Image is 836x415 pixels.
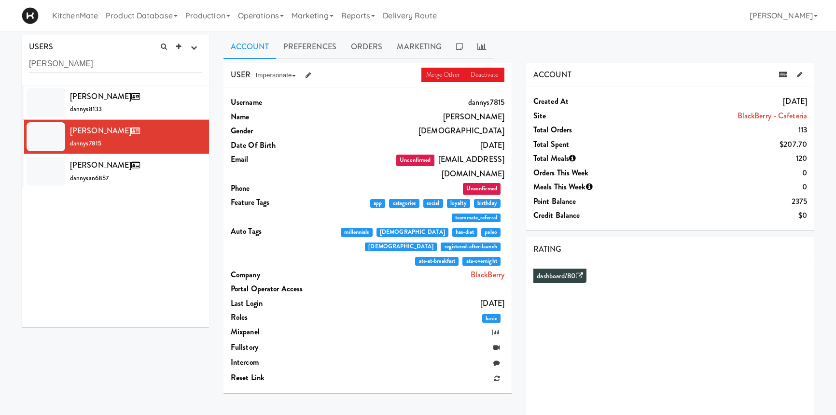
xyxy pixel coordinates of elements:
[421,68,466,82] a: Merge Other
[231,325,340,339] dt: Mixpanel
[340,110,504,124] dd: [PERSON_NAME]
[231,296,340,311] dt: Last login
[643,194,807,209] dd: 2375
[423,199,443,208] span: social
[22,154,209,188] li: [PERSON_NAME]dannysan6857
[533,243,562,255] span: RATING
[447,199,470,208] span: loyalty
[231,371,340,385] dt: Reset link
[533,208,643,223] dt: Credit Balance
[340,296,504,311] dd: [DATE]
[231,268,340,282] dt: Company
[643,123,807,137] dd: 113
[231,124,340,138] dt: Gender
[231,310,340,325] dt: Roles
[22,120,209,154] li: [PERSON_NAME]dannys7815
[251,68,300,83] button: Impersonate
[533,137,643,152] dt: Total Spent
[376,228,448,237] span: [DEMOGRAPHIC_DATA]
[482,314,501,323] span: basic
[463,183,501,195] span: Unconfirmed
[70,173,109,183] span: dannysan6857
[231,282,340,296] dt: Portal Operator Access
[22,7,39,24] img: Micromart
[231,95,340,110] dt: Username
[340,124,504,138] dd: [DEMOGRAPHIC_DATA]
[340,138,504,153] dd: [DATE]
[70,139,101,148] span: dannys7815
[441,243,501,251] span: registered-after-launch
[231,195,340,210] dt: Feature Tags
[231,138,340,153] dt: Date Of Birth
[643,94,807,109] dd: [DATE]
[231,69,251,80] span: USER
[533,69,571,80] span: ACCOUNT
[231,340,340,355] dt: Fullstory
[474,199,501,208] span: birthday
[390,35,449,59] a: Marketing
[452,214,501,222] span: teammate_referral
[452,228,477,237] span: has-diet
[533,151,643,166] dt: Total Meals
[396,155,434,166] span: Unconfirmed
[537,271,583,281] a: dashboard/80
[223,35,276,59] a: Account
[70,125,144,136] span: [PERSON_NAME]
[365,243,437,251] span: [DEMOGRAPHIC_DATA]
[389,199,419,208] span: categories
[471,269,504,280] a: BlackBerry
[70,91,144,102] span: [PERSON_NAME]
[643,208,807,223] dd: $0
[344,35,390,59] a: Orders
[70,159,144,171] span: [PERSON_NAME]
[231,152,340,167] dt: Email
[370,199,386,208] span: app
[466,68,504,82] a: Deactivate
[643,166,807,180] dd: 0
[22,86,209,120] li: [PERSON_NAME]dannys8133
[340,95,504,110] dd: dannys7815
[533,109,643,123] dt: Site
[533,194,643,209] dt: Point Balance
[231,110,340,124] dt: Name
[481,228,501,237] span: paleo
[231,224,340,239] dt: Auto Tags
[340,152,504,181] dd: [EMAIL_ADDRESS][DOMAIN_NAME]
[462,257,501,266] span: ate-overnight
[276,35,344,59] a: Preferences
[29,55,202,73] input: Search user
[70,104,102,114] span: dannys8133
[643,151,807,166] dd: 120
[341,228,372,237] span: millennials
[29,41,54,52] span: USERS
[533,180,643,194] dt: Meals This Week
[643,137,807,152] dd: $207.70
[533,166,643,180] dt: Orders This Week
[643,180,807,194] dd: 0
[231,181,340,196] dt: Phone
[231,355,340,370] dt: Intercom
[738,110,807,121] a: BlackBerry - Cafeteria
[415,257,459,266] span: ate-at-breakfast
[533,94,643,109] dt: Created at
[533,123,643,137] dt: Total Orders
